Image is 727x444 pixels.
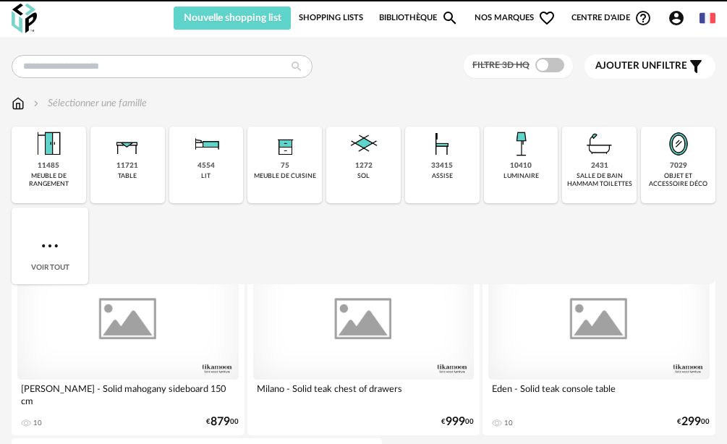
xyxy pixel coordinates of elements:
[30,96,147,111] div: Sélectionner une famille
[645,172,711,189] div: objet et accessoire déco
[571,9,652,27] span: Centre d'aideHelp Circle Outline icon
[38,161,59,171] div: 11485
[595,61,656,71] span: Ajouter un
[595,60,687,72] span: filtre
[482,249,715,435] a: 3D HQ Eden - Solid teak console table 10 €29900
[677,417,710,427] div: € 00
[446,417,465,427] span: 999
[355,161,373,171] div: 1272
[38,234,61,257] img: more.7b13dc1.svg
[254,172,316,180] div: meuble de cuisine
[30,96,42,111] img: svg+xml;base64,PHN2ZyB3aWR0aD0iMTYiIGhlaWdodD0iMTYiIHZpZXdCb3g9IjAgMCAxNiAxNiIgZmlsbD0ibm9uZSIgeG...
[475,7,556,30] span: Nos marques
[510,161,532,171] div: 10410
[661,127,696,161] img: Miroir.png
[211,417,230,427] span: 879
[668,9,692,27] span: Account Circle icon
[357,172,370,180] div: sol
[12,4,37,33] img: OXP
[591,161,608,171] div: 2431
[12,208,88,284] div: Voir tout
[299,7,363,30] a: Shopping Lists
[206,417,239,427] div: € 00
[189,127,224,161] img: Literie.png
[33,419,42,427] div: 10
[566,172,632,189] div: salle de bain hammam toilettes
[700,10,715,26] img: fr
[281,161,289,171] div: 75
[441,417,474,427] div: € 00
[31,127,66,161] img: Meuble%20de%20rangement.png
[668,9,685,27] span: Account Circle icon
[504,419,513,427] div: 10
[379,7,459,30] a: BibliothèqueMagnify icon
[197,161,215,171] div: 4554
[268,127,302,161] img: Rangement.png
[425,127,459,161] img: Assise.png
[17,380,239,409] div: [PERSON_NAME] - Solid mahogany sideboard 150 cm
[12,96,25,111] img: svg+xml;base64,PHN2ZyB3aWR0aD0iMTYiIGhlaWdodD0iMTciIHZpZXdCb3g9IjAgMCAxNiAxNyIgZmlsbD0ibm9uZSIgeG...
[347,127,381,161] img: Sol.png
[201,172,211,180] div: lit
[16,172,82,189] div: meuble de rangement
[681,417,701,427] span: 299
[538,9,556,27] span: Heart Outline icon
[118,172,137,180] div: table
[687,58,705,75] span: Filter icon
[503,127,538,161] img: Luminaire.png
[174,7,291,30] button: Nouvelle shopping list
[582,127,617,161] img: Salle%20de%20bain.png
[110,127,145,161] img: Table.png
[116,161,138,171] div: 11721
[184,13,281,23] span: Nouvelle shopping list
[441,9,459,27] span: Magnify icon
[431,161,453,171] div: 33415
[12,249,245,435] a: 3D HQ [PERSON_NAME] - Solid mahogany sideboard 150 cm 10 €87900
[584,54,715,79] button: Ajouter unfiltre Filter icon
[253,380,475,409] div: Milano - Solid teak chest of drawers
[488,380,710,409] div: Eden - Solid teak console table
[432,172,453,180] div: assise
[634,9,652,27] span: Help Circle Outline icon
[670,161,687,171] div: 7029
[472,61,530,69] span: Filtre 3D HQ
[247,249,480,435] a: 3D HQ Milano - Solid teak chest of drawers €99900
[503,172,539,180] div: luminaire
